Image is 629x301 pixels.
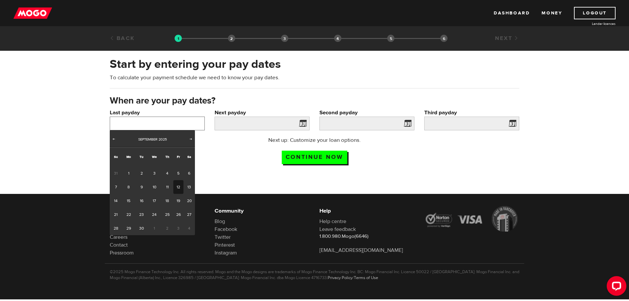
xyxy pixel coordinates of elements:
a: Back [110,35,135,42]
a: 1 [122,166,135,180]
span: Prev [111,136,116,141]
span: 1 [148,221,161,235]
a: 6 [183,166,195,180]
label: Last payday [110,109,205,117]
a: Pinterest [215,242,235,248]
img: legal-icons-92a2ffecb4d32d839781d1b4e4802d7b.png [424,206,519,232]
span: Tuesday [140,155,143,159]
a: 17 [148,194,161,208]
label: Next payday [215,109,310,117]
a: 3 [148,166,161,180]
a: 16 [135,194,147,208]
a: Pressroom [110,250,134,256]
a: 24 [148,208,161,221]
a: Facebook [215,226,237,233]
span: 3 [173,221,183,235]
a: 21 [110,208,122,221]
span: Saturday [187,155,191,159]
span: Next [188,136,194,141]
span: Monday [126,155,131,159]
a: Contact [110,242,128,248]
a: Twitter [215,234,231,240]
a: 19 [173,194,183,208]
a: 30 [135,221,147,235]
span: 4 [183,221,195,235]
p: To calculate your payment schedule we need to know your pay dates. [110,74,519,82]
a: 11 [161,180,173,194]
p: 1.800.980.Mogo(6646) [319,233,414,240]
a: Logout [574,7,616,19]
span: 2 [161,221,173,235]
a: Lender licences [566,21,616,26]
a: 8 [122,180,135,194]
a: 27 [183,208,195,221]
a: Privacy Policy [328,275,353,280]
a: 14 [110,194,122,208]
span: Wednesday [152,155,157,159]
a: 4 [161,166,173,180]
a: 29 [122,221,135,235]
label: Second payday [319,109,414,117]
h6: Community [215,207,310,215]
a: 25 [161,208,173,221]
input: Continue now [282,151,347,164]
a: Instagram [215,250,237,256]
a: 13 [183,180,195,194]
a: 22 [122,208,135,221]
span: 31 [110,166,122,180]
a: 9 [135,180,147,194]
a: Dashboard [494,7,530,19]
a: Blog [215,218,225,225]
span: Thursday [165,155,169,159]
a: 18 [161,194,173,208]
a: [EMAIL_ADDRESS][DOMAIN_NAME] [319,247,403,254]
a: 23 [135,208,147,221]
a: Help centre [319,218,346,225]
a: Money [542,7,562,19]
a: 20 [183,194,195,208]
a: 15 [122,194,135,208]
img: mogo_logo-11ee424be714fa7cbb0f0f49df9e16ec.png [13,7,52,19]
a: 5 [173,166,183,180]
p: Next up: Customize your loan options. [250,136,380,144]
iframe: LiveChat chat widget [601,273,629,301]
label: Third payday [424,109,519,117]
a: 28 [110,221,122,235]
h3: When are your pay dates? [110,96,519,106]
a: 7 [110,180,122,194]
span: Sunday [114,155,118,159]
a: Leave feedback [319,226,356,233]
a: Next [495,35,519,42]
a: Prev [110,136,117,143]
a: Terms of Use [354,275,378,280]
h2: Start by entering your pay dates [110,57,519,71]
a: Careers [110,234,127,240]
span: September [138,137,158,142]
a: 26 [173,208,183,221]
span: 2025 [159,137,167,142]
span: Friday [177,155,180,159]
a: Next [188,136,194,143]
img: transparent-188c492fd9eaac0f573672f40bb141c2.gif [175,35,182,42]
a: 12 [173,180,183,194]
a: 10 [148,180,161,194]
a: 2 [135,166,147,180]
h6: Help [319,207,414,215]
p: ©2025 Mogo Finance Technology Inc. All rights reserved. Mogo and the Mogo designs are trademarks ... [110,269,519,281]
